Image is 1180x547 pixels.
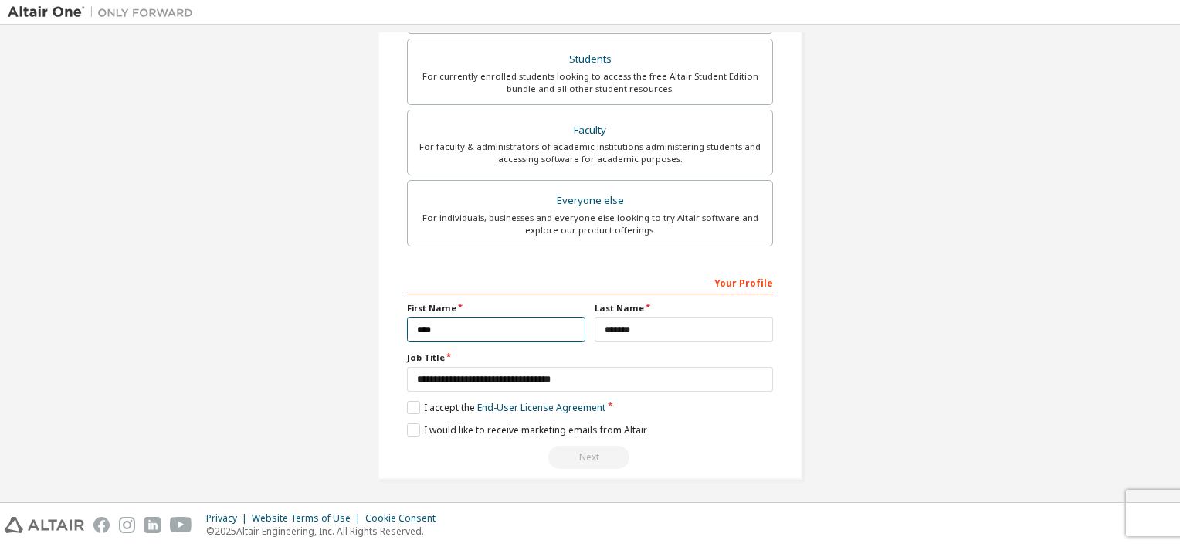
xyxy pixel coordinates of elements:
[477,401,605,414] a: End-User License Agreement
[407,352,773,364] label: Job Title
[407,423,647,437] label: I would like to receive marketing emails from Altair
[206,512,252,525] div: Privacy
[206,525,445,538] p: © 2025 Altair Engineering, Inc. All Rights Reserved.
[144,517,161,533] img: linkedin.svg
[417,141,763,165] div: For faculty & administrators of academic institutions administering students and accessing softwa...
[417,49,763,70] div: Students
[417,70,763,95] div: For currently enrolled students looking to access the free Altair Student Edition bundle and all ...
[407,446,773,469] div: Read and acccept EULA to continue
[8,5,201,20] img: Altair One
[417,212,763,236] div: For individuals, businesses and everyone else looking to try Altair software and explore our prod...
[93,517,110,533] img: facebook.svg
[407,270,773,294] div: Your Profile
[417,120,763,141] div: Faculty
[365,512,445,525] div: Cookie Consent
[407,401,605,414] label: I accept the
[252,512,365,525] div: Website Terms of Use
[170,517,192,533] img: youtube.svg
[407,302,585,314] label: First Name
[5,517,84,533] img: altair_logo.svg
[119,517,135,533] img: instagram.svg
[417,190,763,212] div: Everyone else
[595,302,773,314] label: Last Name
